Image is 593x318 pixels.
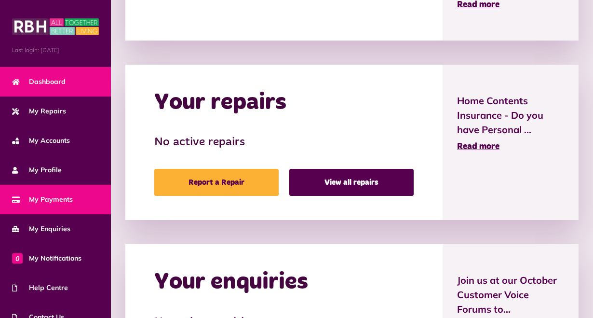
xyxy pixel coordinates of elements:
span: My Repairs [12,106,66,116]
a: Report a Repair [154,169,279,196]
span: Help Centre [12,283,68,293]
h2: Your repairs [154,89,286,117]
span: My Notifications [12,253,81,263]
span: 0 [12,253,23,263]
h2: Your enquiries [154,268,308,296]
a: View all repairs [289,169,414,196]
span: My Profile [12,165,62,175]
span: My Payments [12,194,73,205]
img: MyRBH [12,17,99,36]
a: Home Contents Insurance - Do you have Personal ... Read more [457,94,564,153]
span: My Accounts [12,136,70,146]
span: Dashboard [12,77,66,87]
h3: No active repairs [154,136,414,150]
span: Home Contents Insurance - Do you have Personal ... [457,94,564,137]
span: Last login: [DATE] [12,46,99,55]
span: Join us at our October Customer Voice Forums to... [457,273,564,317]
span: My Enquiries [12,224,70,234]
span: Read more [457,0,499,9]
span: Read more [457,142,499,151]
